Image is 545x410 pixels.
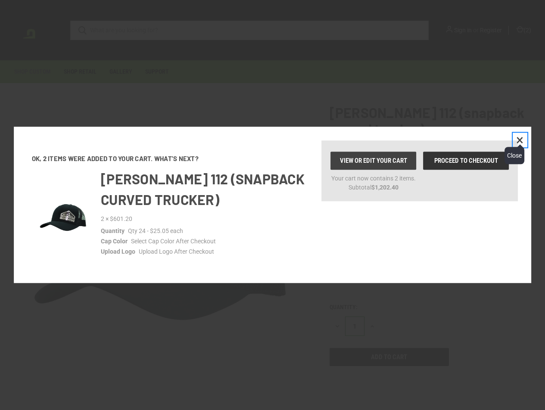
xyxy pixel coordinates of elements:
[423,152,508,170] a: Proceed to checkout
[516,132,523,148] span: ×
[139,247,214,256] dd: Upload Logo After Checkout
[101,237,128,246] dt: Cap Color
[330,152,416,170] a: View or edit your cart
[131,237,216,246] dd: Select Cap Color After Checkout
[502,369,545,410] iframe: Chat Widget
[101,227,125,236] dt: Quantity
[128,227,183,236] dd: Qty 24 - $25.05 each
[101,214,312,224] div: 2 × $601.20
[101,247,135,256] dt: Upload Logo
[36,191,92,247] img: BadgeCaps - Richardson 112
[32,154,317,164] h5: Ok, 2 items were added to your cart. What's next?
[330,174,416,193] p: Your cart now contains 2 items. Subtotal
[101,168,312,210] h2: [PERSON_NAME] 112 (snapback curved trucker)
[371,184,399,191] strong: $1,202.40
